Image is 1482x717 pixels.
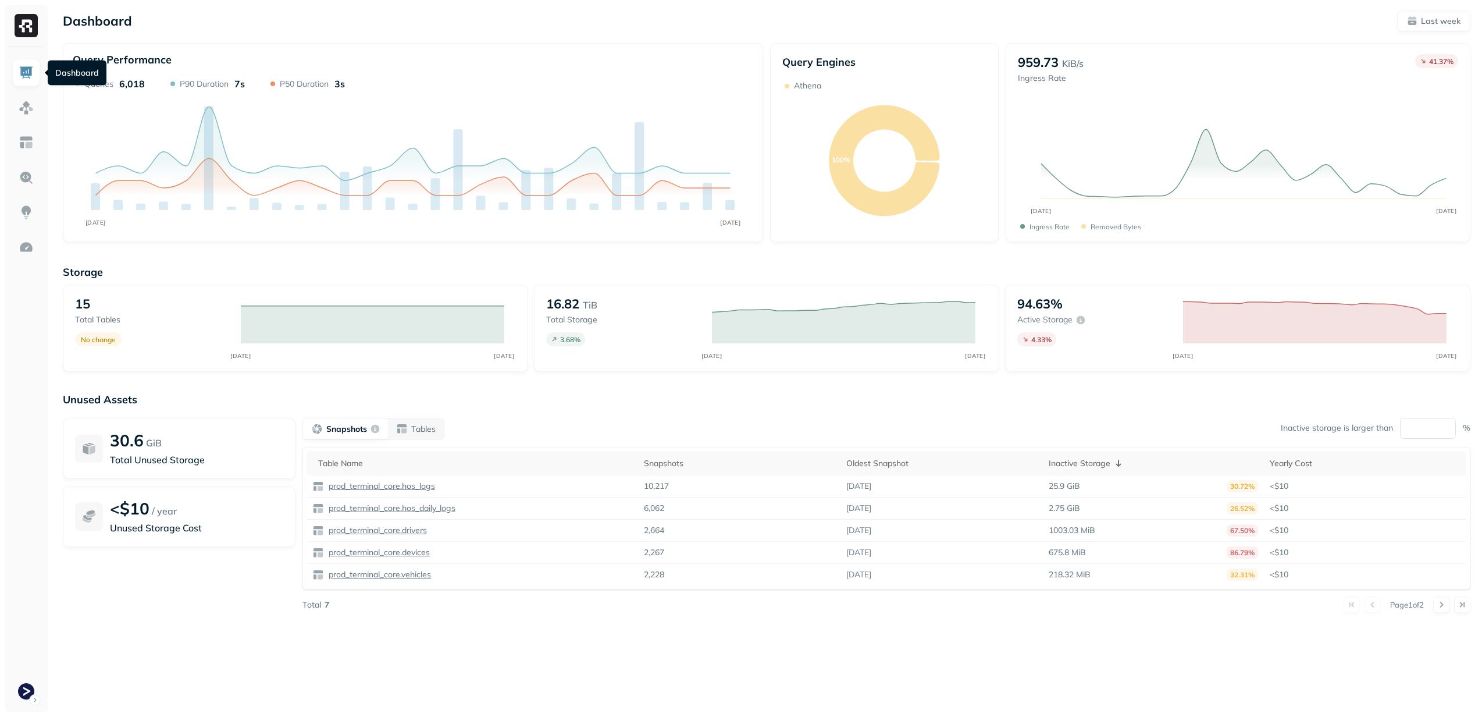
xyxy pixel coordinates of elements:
[1463,423,1470,434] p: %
[325,599,329,610] p: 7
[1018,54,1059,70] p: 959.73
[1017,296,1063,312] p: 94.63%
[110,430,144,450] p: 30.6
[119,78,145,90] p: 6,018
[1270,503,1460,514] p: <$10
[583,298,597,312] p: TiB
[846,481,871,492] p: [DATE]
[81,335,116,344] p: No change
[280,79,329,90] p: P50 Duration
[19,135,34,150] img: Asset Explorer
[546,296,579,312] p: 16.82
[1281,423,1393,434] p: Inactive storage is larger than
[1062,56,1084,70] p: KiB/s
[1397,10,1470,31] button: Last week
[1390,599,1424,610] p: Page 1 of 2
[1031,335,1052,344] p: 4.33 %
[1270,458,1460,469] div: Yearly Cost
[644,458,835,469] div: Snapshots
[326,503,455,514] p: prod_terminal_core.hos_daily_logs
[846,569,871,580] p: [DATE]
[546,314,700,325] p: Total storage
[1227,546,1258,559] p: 86.79%
[1437,352,1457,359] tspan: [DATE]
[326,481,435,492] p: prod_terminal_core.hos_logs
[1018,73,1084,84] p: Ingress Rate
[234,78,245,90] p: 7s
[494,352,515,359] tspan: [DATE]
[18,683,34,700] img: Terminal
[644,569,664,580] p: 2,228
[326,424,367,435] p: Snapshots
[1049,458,1110,469] p: Inactive Storage
[702,352,722,359] tspan: [DATE]
[411,424,436,435] p: Tables
[75,296,90,312] p: 15
[644,503,664,514] p: 6,062
[110,453,283,467] p: Total Unused Storage
[146,436,162,450] p: GiB
[152,504,177,518] p: / year
[1227,502,1258,514] p: 26.52%
[1049,503,1080,514] p: 2.75 GiB
[832,155,850,164] text: 100%
[312,503,324,514] img: table
[644,525,664,536] p: 2,664
[846,525,871,536] p: [DATE]
[1270,525,1460,536] p: <$10
[312,525,324,537] img: table
[326,569,431,580] p: prod_terminal_core.vehicles
[180,79,229,90] p: P90 Duration
[110,498,149,519] p: <$10
[19,65,34,80] img: Dashboard
[1429,57,1453,66] p: 41.37 %
[644,481,669,492] p: 10,217
[312,547,324,559] img: table
[560,335,580,344] p: 3.68 %
[1049,547,1086,558] p: 675.8 MiB
[794,80,821,91] p: Athena
[1017,314,1073,325] p: Active storage
[334,78,345,90] p: 3s
[48,61,106,86] div: Dashboard
[1227,524,1258,537] p: 67.50%
[644,547,664,558] p: 2,267
[19,205,34,220] img: Insights
[782,55,986,69] p: Query Engines
[1049,525,1095,536] p: 1003.03 MiB
[63,393,1470,406] p: Unused Assets
[1227,480,1258,492] p: 30.72%
[19,170,34,185] img: Query Explorer
[1270,481,1460,492] p: <$10
[1049,481,1080,492] p: 25.9 GiB
[846,547,871,558] p: [DATE]
[1270,547,1460,558] p: <$10
[1031,207,1052,214] tspan: [DATE]
[1270,569,1460,580] p: <$10
[312,569,324,581] img: table
[326,547,430,558] p: prod_terminal_core.devices
[73,53,172,66] p: Query Performance
[312,481,324,492] img: table
[1437,207,1457,214] tspan: [DATE]
[846,503,871,514] p: [DATE]
[324,481,435,492] a: prod_terminal_core.hos_logs
[231,352,251,359] tspan: [DATE]
[966,352,986,359] tspan: [DATE]
[19,240,34,255] img: Optimization
[63,265,1470,279] p: Storage
[324,525,427,536] a: prod_terminal_core.drivers
[324,503,455,514] a: prod_terminal_core.hos_daily_logs
[63,13,132,29] p: Dashboard
[15,14,38,37] img: Ryft
[318,458,632,469] div: Table Name
[75,314,229,325] p: Total tables
[720,219,740,226] tspan: [DATE]
[1173,352,1194,359] tspan: [DATE]
[19,100,34,115] img: Assets
[302,599,321,610] p: Total
[110,521,283,535] p: Unused Storage Cost
[1421,16,1460,27] p: Last week
[324,569,431,580] a: prod_terminal_core.vehicles
[1227,569,1258,581] p: 32.31%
